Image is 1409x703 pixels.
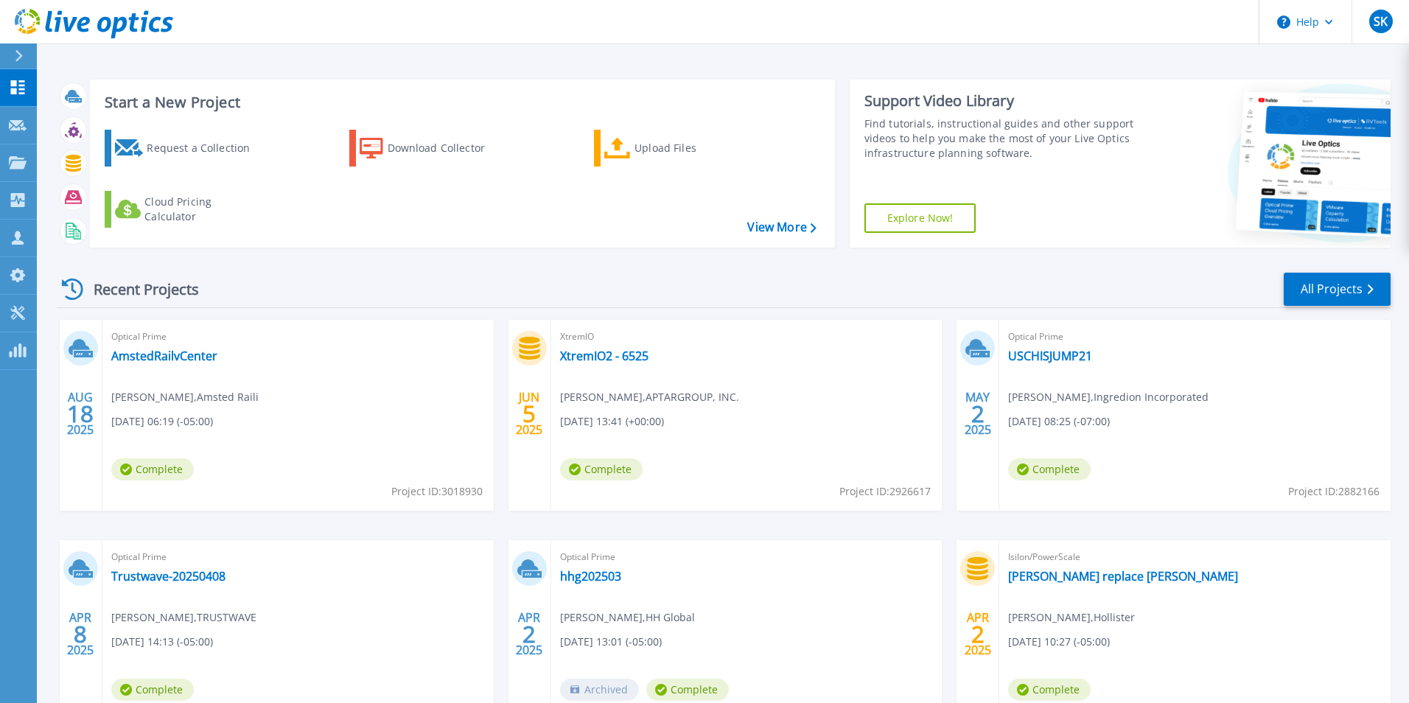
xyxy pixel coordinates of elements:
[66,607,94,661] div: APR 2025
[1008,634,1110,650] span: [DATE] 10:27 (-05:00)
[522,408,536,420] span: 5
[111,349,217,363] a: AmstedRailvCenter
[560,458,643,480] span: Complete
[1008,329,1382,345] span: Optical Prime
[74,628,87,640] span: 8
[864,203,976,233] a: Explore Now!
[144,195,262,224] div: Cloud Pricing Calculator
[1008,413,1110,430] span: [DATE] 08:25 (-07:00)
[1288,483,1380,500] span: Project ID: 2882166
[111,389,259,405] span: [PERSON_NAME] , Amsted Raili
[1008,679,1091,701] span: Complete
[864,91,1140,111] div: Support Video Library
[1008,609,1135,626] span: [PERSON_NAME] , Hollister
[105,94,816,111] h3: Start a New Project
[522,628,536,640] span: 2
[111,609,256,626] span: [PERSON_NAME] , TRUSTWAVE
[971,408,985,420] span: 2
[349,130,514,167] a: Download Collector
[111,413,213,430] span: [DATE] 06:19 (-05:00)
[646,679,729,701] span: Complete
[1008,458,1091,480] span: Complete
[66,387,94,441] div: AUG 2025
[515,387,543,441] div: JUN 2025
[560,679,639,701] span: Archived
[839,483,931,500] span: Project ID: 2926617
[1008,549,1382,565] span: Isilon/PowerScale
[594,130,758,167] a: Upload Files
[964,607,992,661] div: APR 2025
[634,133,752,163] div: Upload Files
[1374,15,1388,27] span: SK
[105,191,269,228] a: Cloud Pricing Calculator
[515,607,543,661] div: APR 2025
[1008,349,1092,363] a: USCHISJUMP21
[560,389,739,405] span: [PERSON_NAME] , APTARGROUP, INC.
[1284,273,1391,306] a: All Projects
[560,569,621,584] a: hhg202503
[111,569,225,584] a: Trustwave-20250408
[560,349,648,363] a: XtremIO2 - 6525
[864,116,1140,161] div: Find tutorials, instructional guides and other support videos to help you make the most of your L...
[111,549,485,565] span: Optical Prime
[747,220,816,234] a: View More
[964,387,992,441] div: MAY 2025
[105,130,269,167] a: Request a Collection
[111,329,485,345] span: Optical Prime
[388,133,506,163] div: Download Collector
[67,408,94,420] span: 18
[560,329,934,345] span: XtremIO
[57,271,219,307] div: Recent Projects
[560,609,695,626] span: [PERSON_NAME] , HH Global
[111,634,213,650] span: [DATE] 14:13 (-05:00)
[111,458,194,480] span: Complete
[391,483,483,500] span: Project ID: 3018930
[147,133,265,163] div: Request a Collection
[560,549,934,565] span: Optical Prime
[560,634,662,650] span: [DATE] 13:01 (-05:00)
[1008,389,1209,405] span: [PERSON_NAME] , Ingredion Incorporated
[560,413,664,430] span: [DATE] 13:41 (+00:00)
[1008,569,1238,584] a: [PERSON_NAME] replace [PERSON_NAME]
[971,628,985,640] span: 2
[111,679,194,701] span: Complete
